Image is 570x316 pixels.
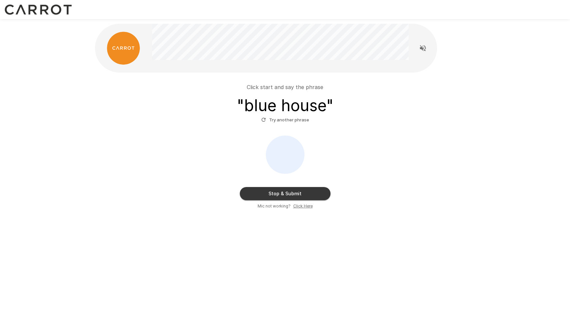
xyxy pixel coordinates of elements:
[237,96,333,115] h3: " blue house "
[247,83,323,91] p: Click start and say the phrase
[416,42,429,55] button: Read questions aloud
[260,115,311,125] button: Try another phrase
[240,187,331,200] button: Stop & Submit
[107,32,140,65] img: carrot_logo.png
[258,203,291,209] span: Mic not working?
[293,204,313,208] u: Click Here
